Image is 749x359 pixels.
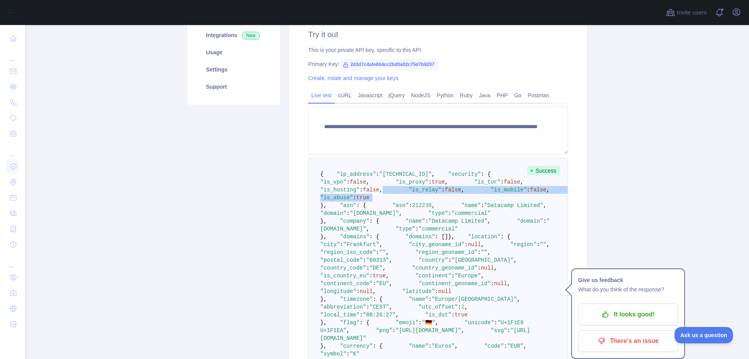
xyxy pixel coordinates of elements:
span: "🇩🇪" [422,320,435,326]
h2: Try it out [308,29,568,40]
span: }, [320,234,327,240]
span: "is_dst" [425,312,451,318]
span: "svg" [491,327,507,334]
span: , [379,241,382,248]
a: Postman [525,89,552,102]
span: "unicode" [465,320,494,326]
div: This is your private API key, specific to this API. [308,46,568,54]
span: , [520,179,524,185]
div: Primary Key: [308,60,568,68]
span: , [379,187,382,193]
span: , [432,171,435,177]
a: Create, rotate and manage your keys [308,75,398,81]
span: : [501,179,504,185]
span: : [376,249,379,255]
span: { [320,171,323,177]
span: , [488,218,491,224]
a: jQuery [385,89,408,102]
span: : { [369,234,379,240]
span: , [461,327,464,334]
span: }, [320,296,327,302]
span: : [363,257,366,263]
span: "is_abuse" [320,195,353,201]
span: , [481,241,484,248]
span: : [340,241,343,248]
span: , [435,320,438,326]
span: , [373,288,376,295]
span: : [507,327,510,334]
span: "region_iso_code" [320,249,376,255]
a: NodeJS [408,89,433,102]
span: "region_geoname_id" [415,249,478,255]
span: , [547,187,550,193]
span: true [455,312,468,318]
span: true [356,195,369,201]
span: "60313" [366,257,389,263]
span: : { [373,343,382,349]
span: "is_hosting" [320,187,360,193]
span: "DE" [369,265,383,271]
span: : [366,304,369,310]
span: "city_geoname_id" [409,241,465,248]
span: , [396,312,399,318]
a: Go [511,89,525,102]
span: "city" [320,241,340,248]
iframe: Toggle Customer Support [674,327,733,343]
span: : [481,202,484,209]
span: "name" [409,343,428,349]
span: , [386,249,389,255]
span: : [428,179,431,185]
span: "company" [340,218,369,224]
span: : [458,304,461,310]
span: "flag" [340,320,359,326]
a: Integrations New [197,27,271,44]
span: }, [320,343,327,349]
span: "country_code" [320,265,366,271]
span: , [399,210,402,216]
span: "[GEOGRAPHIC_DATA]" [451,257,514,263]
span: "location" [468,234,501,240]
span: "[URL][DOMAIN_NAME]" [396,327,461,334]
span: : [415,226,419,232]
span: "" [379,249,386,255]
span: : [360,312,363,318]
p: What do you think of the response? [578,285,678,294]
span: "is_country_eu" [320,273,369,279]
span: "postal_code" [320,257,363,263]
span: : [428,343,431,349]
span: , [386,273,389,279]
span: : [537,241,540,248]
span: : [425,218,428,224]
span: null [360,288,373,295]
div: ... [6,142,19,158]
span: "region" [510,241,536,248]
span: : [409,202,412,209]
span: : [442,187,445,193]
span: , [507,280,510,287]
span: : [527,187,530,193]
p: There's an issue [584,334,672,348]
span: , [494,265,497,271]
span: "00:26:27" [363,312,396,318]
span: : [392,327,396,334]
span: , [547,241,550,248]
span: Invite users [677,8,707,17]
span: "abbreviation" [320,304,366,310]
span: , [514,257,517,263]
a: Usage [197,44,271,61]
span: "Datacamp Limited" [428,218,487,224]
span: , [389,257,392,263]
span: : { [481,171,491,177]
span: , [366,226,369,232]
a: Support [197,78,271,95]
span: "currency" [340,343,373,349]
span: "CEST" [369,304,389,310]
a: PHP [493,89,511,102]
span: "domains" [340,234,369,240]
span: "name" [461,202,481,209]
span: "is_mobile" [491,187,527,193]
span: "domain" [320,210,346,216]
span: "" [540,241,547,248]
span: "continent_geoname_id" [419,280,491,287]
span: "" [481,249,488,255]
